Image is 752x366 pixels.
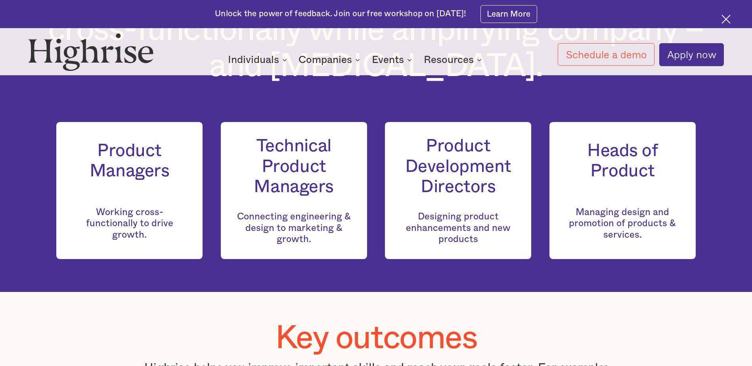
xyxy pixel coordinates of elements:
[299,55,362,65] div: Companies
[228,55,289,65] div: Individuals
[564,141,682,181] h3: Heads of Product
[399,136,517,197] h3: Product Development Directors
[275,320,477,356] h1: Key outcomes
[28,33,154,71] img: Highrise logo
[235,136,353,197] h3: Technical Product Managers
[235,211,353,245] div: Connecting engineering & design to marketing & growth.
[721,15,731,24] img: Cross icon
[71,195,189,240] div: Working cross-functionally to drive growth.
[424,55,474,65] div: Resources
[564,195,682,240] div: Managing design and promotion of products & services.
[71,141,189,181] h3: Product Managers
[659,43,724,66] a: Apply now
[215,8,466,19] div: Unlock the power of feedback. Join our free workshop on [DATE]!
[480,5,537,23] a: Learn More
[399,211,517,245] div: Designing product enhancements and new products
[372,55,414,65] div: Events
[558,43,654,66] a: Schedule a demo
[424,55,484,65] div: Resources
[372,55,404,65] div: Events
[299,55,352,65] div: Companies
[228,55,279,65] div: Individuals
